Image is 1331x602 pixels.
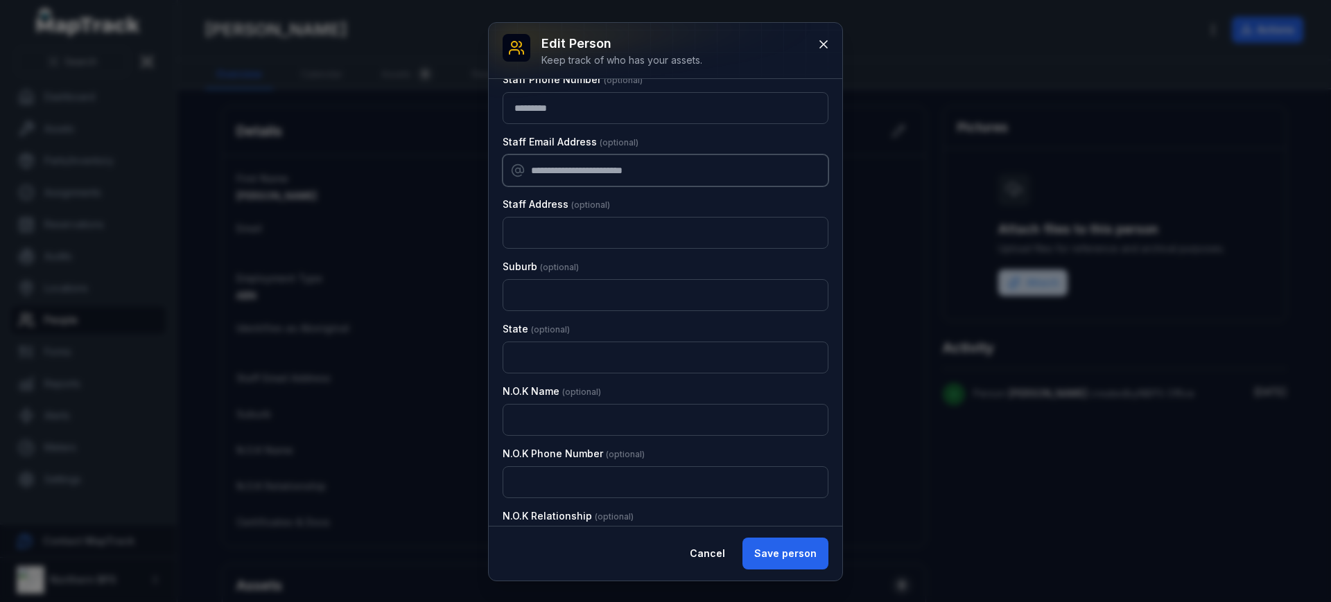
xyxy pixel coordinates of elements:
[503,447,645,461] label: N.O.K Phone Number
[503,135,638,149] label: Staff Email Address
[503,197,610,211] label: Staff Address
[678,538,737,569] button: Cancel
[541,34,702,53] h3: Edit person
[503,509,634,523] label: N.O.K Relationship
[541,53,702,67] div: Keep track of who has your assets.
[503,322,570,336] label: State
[503,73,643,87] label: Staff Phone Number
[503,260,579,274] label: Suburb
[742,538,828,569] button: Save person
[503,384,601,398] label: N.O.K Name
